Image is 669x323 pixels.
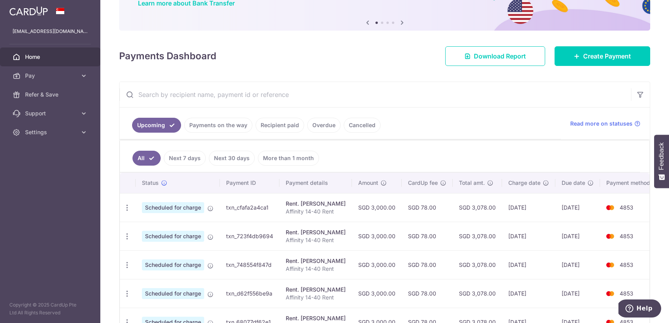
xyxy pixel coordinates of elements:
td: [DATE] [555,250,600,279]
button: Feedback - Show survey [654,135,669,188]
h4: Payments Dashboard [119,49,216,63]
span: Refer & Save [25,91,77,99]
span: 4853 [620,204,633,211]
span: Amount [358,179,378,187]
td: [DATE] [502,279,555,308]
a: Overdue [307,118,341,133]
span: Due date [562,179,585,187]
span: Status [142,179,159,187]
th: Payment details [279,173,352,193]
img: Bank Card [602,232,618,241]
input: Search by recipient name, payment id or reference [120,82,631,107]
a: All [132,151,161,166]
a: Read more on statuses [570,120,640,128]
span: Download Report [474,51,526,61]
td: txn_cfafa2a4ca1 [220,193,279,222]
img: Bank Card [602,203,618,212]
td: txn_d62f556be9a [220,279,279,308]
div: Rent. [PERSON_NAME] [286,228,346,236]
span: 4853 [620,290,633,297]
span: CardUp fee [408,179,438,187]
td: [DATE] [502,222,555,250]
p: [EMAIL_ADDRESS][DOMAIN_NAME] [13,27,88,35]
td: SGD 78.00 [402,250,453,279]
a: More than 1 month [258,151,319,166]
span: Create Payment [583,51,631,61]
td: SGD 3,078.00 [453,279,502,308]
a: Download Report [445,46,545,66]
span: Charge date [508,179,540,187]
th: Payment ID [220,173,279,193]
img: Bank Card [602,289,618,298]
a: Create Payment [555,46,650,66]
td: SGD 3,000.00 [352,222,402,250]
span: Support [25,109,77,117]
img: Bank Card [602,260,618,270]
td: txn_748554f847d [220,250,279,279]
td: SGD 78.00 [402,193,453,222]
td: SGD 3,078.00 [453,250,502,279]
span: 4853 [620,261,633,268]
span: Scheduled for charge [142,202,204,213]
div: Rent. [PERSON_NAME] [286,200,346,208]
iframe: Opens a widget where you can find more information [618,299,661,319]
div: Rent. [PERSON_NAME] [286,257,346,265]
a: Next 7 days [164,151,206,166]
a: Upcoming [132,118,181,133]
span: Scheduled for charge [142,259,204,270]
a: Cancelled [344,118,381,133]
span: Feedback [658,142,665,170]
img: CardUp [9,6,48,16]
a: Payments on the way [184,118,252,133]
td: [DATE] [555,222,600,250]
td: [DATE] [555,279,600,308]
td: SGD 3,000.00 [352,279,402,308]
span: Read more on statuses [570,120,633,128]
td: SGD 3,000.00 [352,193,402,222]
td: SGD 78.00 [402,279,453,308]
a: Next 30 days [209,151,255,166]
p: Affinity 14-40 Rent [286,208,346,215]
div: Rent. [PERSON_NAME] [286,314,346,322]
td: SGD 3,078.00 [453,222,502,250]
p: Affinity 14-40 Rent [286,265,346,273]
span: Scheduled for charge [142,231,204,242]
span: Total amt. [459,179,485,187]
td: SGD 3,000.00 [352,250,402,279]
th: Payment method [600,173,660,193]
span: Settings [25,128,77,136]
td: txn_723f4db9694 [220,222,279,250]
a: Recipient paid [256,118,304,133]
div: Rent. [PERSON_NAME] [286,286,346,294]
p: Affinity 14-40 Rent [286,294,346,301]
span: Scheduled for charge [142,288,204,299]
p: Affinity 14-40 Rent [286,236,346,244]
td: SGD 78.00 [402,222,453,250]
span: Home [25,53,77,61]
td: [DATE] [502,193,555,222]
td: [DATE] [555,193,600,222]
td: SGD 3,078.00 [453,193,502,222]
span: Pay [25,72,77,80]
td: [DATE] [502,250,555,279]
span: 4853 [620,233,633,239]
